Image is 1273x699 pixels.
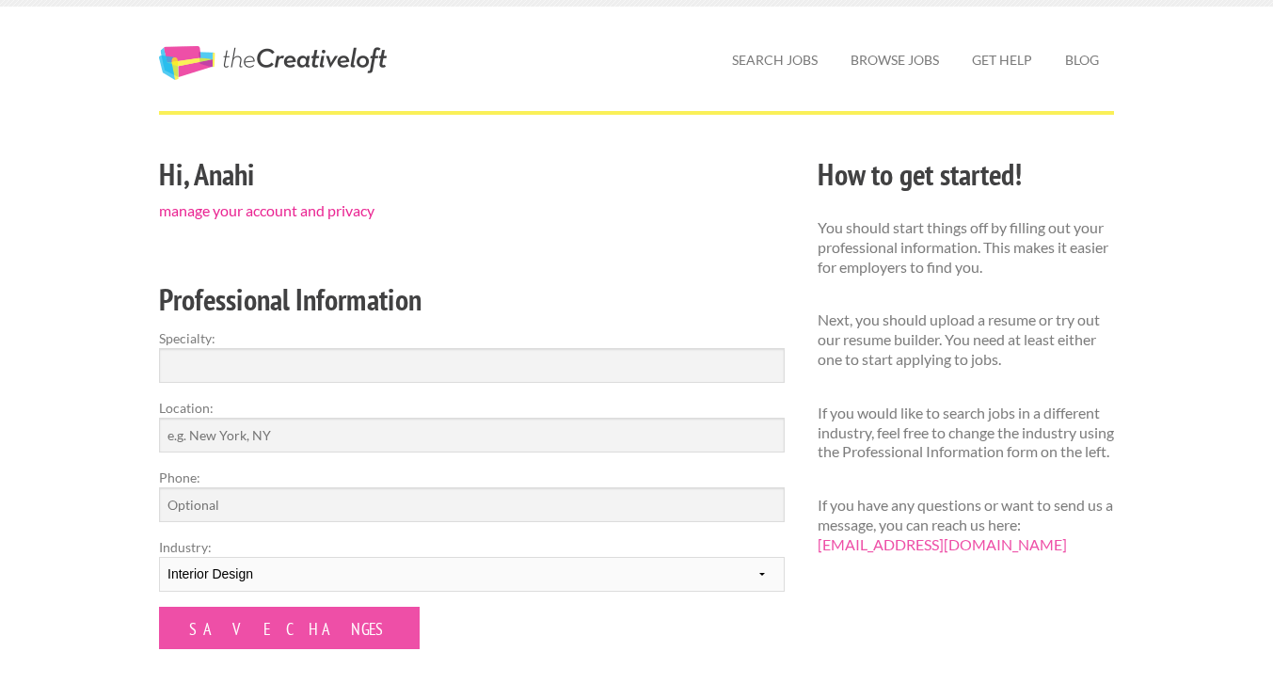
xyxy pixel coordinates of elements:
[835,39,954,82] a: Browse Jobs
[159,46,387,80] a: The Creative Loft
[818,153,1114,196] h2: How to get started!
[159,537,785,557] label: Industry:
[1050,39,1114,82] a: Blog
[818,218,1114,277] p: You should start things off by filling out your professional information. This makes it easier fo...
[818,404,1114,462] p: If you would like to search jobs in a different industry, feel free to change the industry using ...
[818,310,1114,369] p: Next, you should upload a resume or try out our resume builder. You need at least either one to s...
[159,153,785,196] h2: Hi, Anahi
[717,39,833,82] a: Search Jobs
[159,201,374,219] a: manage your account and privacy
[159,328,785,348] label: Specialty:
[159,468,785,487] label: Phone:
[818,496,1114,554] p: If you have any questions or want to send us a message, you can reach us here:
[159,607,420,649] input: Save Changes
[159,398,785,418] label: Location:
[159,487,785,522] input: Optional
[159,418,785,453] input: e.g. New York, NY
[818,535,1067,553] a: [EMAIL_ADDRESS][DOMAIN_NAME]
[957,39,1047,82] a: Get Help
[159,278,785,321] h2: Professional Information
